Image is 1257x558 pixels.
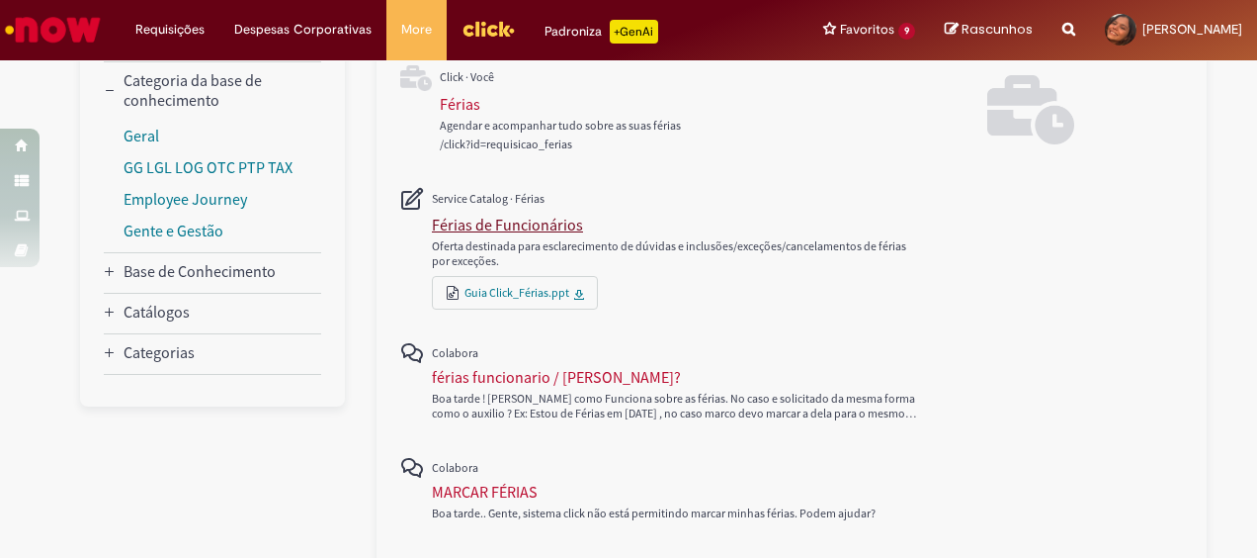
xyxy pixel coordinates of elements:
span: Requisições [135,20,205,40]
span: Despesas Corporativas [234,20,372,40]
span: 9 [898,23,915,40]
span: [PERSON_NAME] [1142,21,1242,38]
p: +GenAi [610,20,658,44]
img: click_logo_yellow_360x200.png [461,14,515,44]
span: More [401,20,432,40]
div: Padroniza [545,20,658,44]
span: Rascunhos [962,20,1033,39]
span: Favoritos [840,20,894,40]
a: Rascunhos [945,21,1033,40]
img: ServiceNow [2,10,104,49]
